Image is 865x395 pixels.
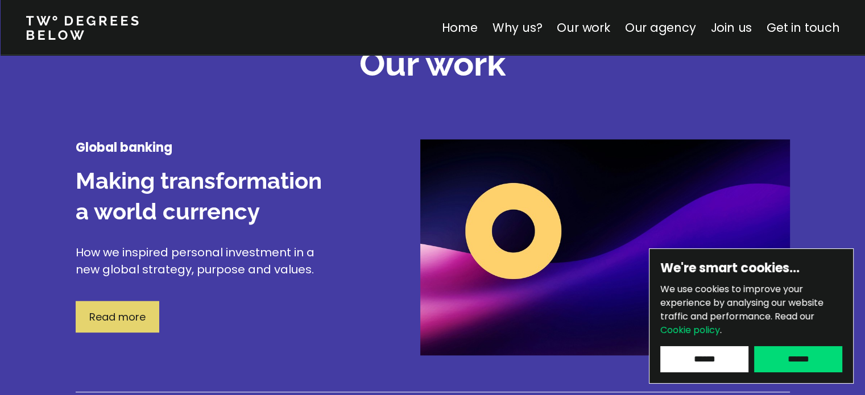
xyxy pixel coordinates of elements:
a: Home [441,19,477,36]
a: Our work [557,19,610,36]
a: Our agency [624,19,696,36]
h6: We're smart cookies… [660,260,842,277]
a: Join us [710,19,752,36]
a: Cookie policy [660,323,720,336]
a: Why us? [492,19,542,36]
p: We use cookies to improve your experience by analysing our website traffic and performance. [660,282,842,337]
p: Read more [89,309,146,325]
a: Get in touch [767,19,839,36]
h4: Global banking [76,139,337,156]
span: Read our . [660,310,814,336]
h3: Making transformation a world currency [76,165,337,227]
p: How we inspired personal investment in a new global strategy, purpose and values. [76,244,337,278]
h2: Our work [359,41,506,87]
